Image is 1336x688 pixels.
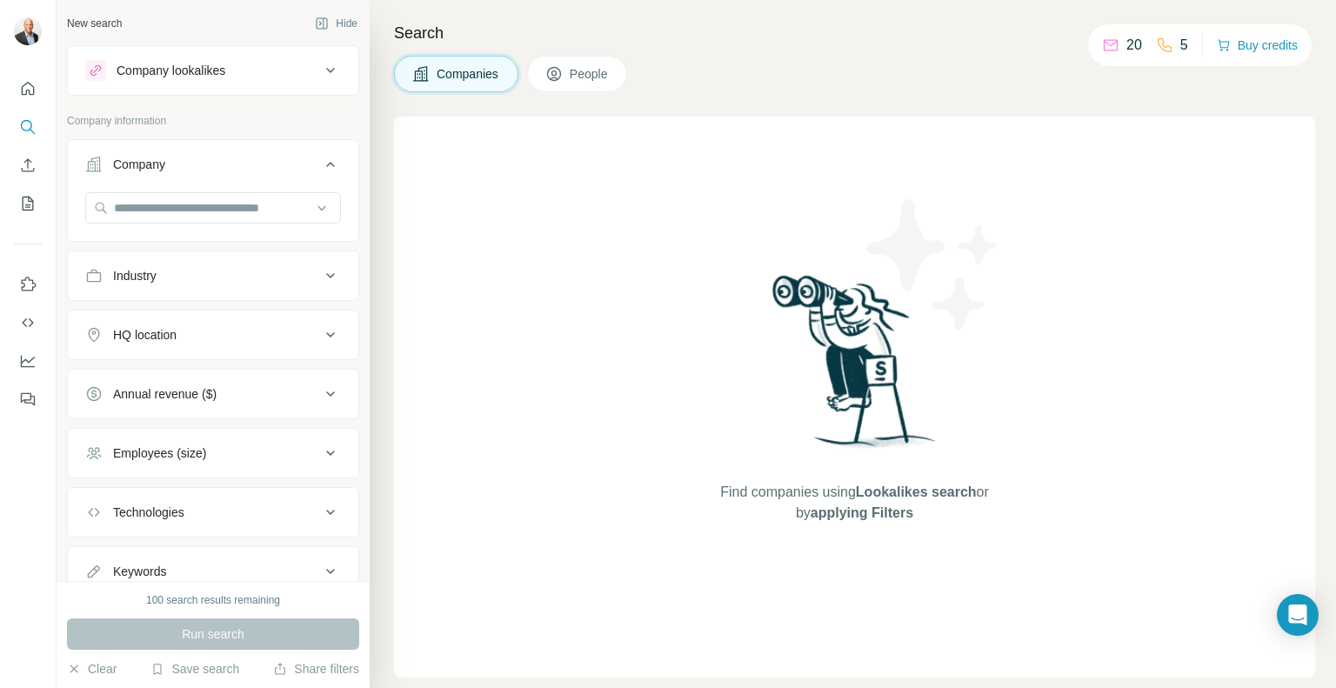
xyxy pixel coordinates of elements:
div: Company [113,156,165,173]
div: 100 search results remaining [146,592,280,608]
div: Open Intercom Messenger [1277,594,1319,636]
span: applying Filters [811,505,913,520]
button: Annual revenue ($) [68,373,358,415]
button: HQ location [68,314,358,356]
h4: Search [394,21,1315,45]
button: Search [14,111,42,143]
button: Keywords [68,551,358,592]
span: Lookalikes search [856,484,977,499]
div: HQ location [113,326,177,344]
button: Employees (size) [68,432,358,474]
div: Industry [113,267,157,284]
button: Company [68,144,358,192]
span: Find companies using or by [715,482,993,524]
div: Keywords [113,563,166,580]
button: Enrich CSV [14,150,42,181]
button: Use Surfe API [14,307,42,338]
button: Hide [303,10,370,37]
button: Share filters [273,660,359,678]
span: People [570,65,610,83]
p: 20 [1126,35,1142,56]
img: Surfe Illustration - Woman searching with binoculars [765,271,945,464]
button: My lists [14,188,42,219]
button: Quick start [14,73,42,104]
p: Company information [67,113,359,129]
button: Buy credits [1217,33,1298,57]
div: Annual revenue ($) [113,385,217,403]
div: Employees (size) [113,444,206,462]
p: 5 [1180,35,1188,56]
button: Dashboard [14,345,42,377]
img: Avatar [14,17,42,45]
div: Technologies [113,504,184,521]
button: Industry [68,255,358,297]
button: Feedback [14,384,42,415]
button: Save search [150,660,239,678]
span: Companies [437,65,500,83]
button: Use Surfe on LinkedIn [14,269,42,300]
button: Clear [67,660,117,678]
div: New search [67,16,122,31]
button: Company lookalikes [68,50,358,91]
button: Technologies [68,491,358,533]
img: Surfe Illustration - Stars [855,186,1012,343]
div: Company lookalikes [117,62,225,79]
